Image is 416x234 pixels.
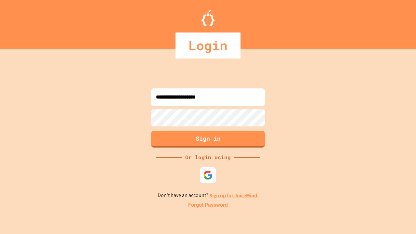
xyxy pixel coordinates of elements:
button: Sign in [151,131,265,148]
img: Logo.svg [201,10,214,26]
a: Forgot Password [188,201,228,209]
div: Or login using [182,153,234,161]
div: Login [175,32,240,58]
img: google-icon.svg [203,170,213,180]
p: Don't have an account? [158,191,259,200]
a: Sign up for JuiceMind. [209,192,259,199]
